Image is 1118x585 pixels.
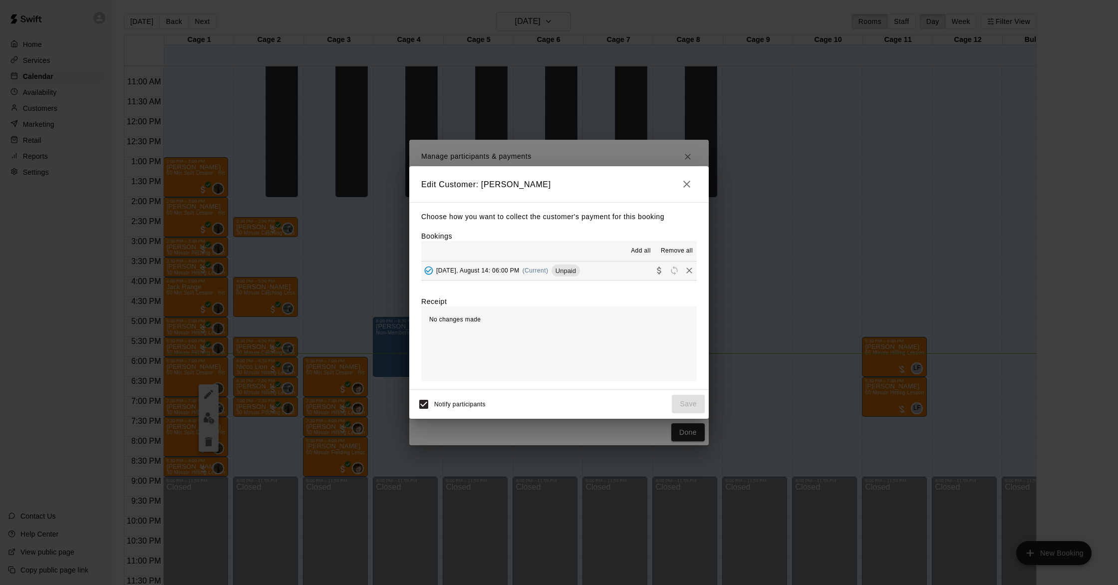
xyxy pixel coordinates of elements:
button: Remove all [657,243,697,259]
button: Added - Collect Payment [421,263,436,278]
p: Choose how you want to collect the customer's payment for this booking [421,211,697,223]
span: Reschedule [667,267,682,274]
span: No changes made [429,316,481,323]
span: [DATE], August 14: 06:00 PM [436,267,520,274]
span: Notify participants [434,401,486,408]
span: Remove [682,267,697,274]
label: Bookings [421,232,452,240]
span: (Current) [523,267,549,274]
button: Add all [625,243,657,259]
span: Collect payment [652,267,667,274]
button: Added - Collect Payment[DATE], August 14: 06:00 PM(Current)UnpaidCollect paymentRescheduleRemove [421,262,697,280]
label: Receipt [421,296,447,306]
span: Remove all [661,246,693,256]
span: Unpaid [552,267,580,275]
h2: Edit Customer: [PERSON_NAME] [409,166,709,202]
span: Add all [631,246,651,256]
